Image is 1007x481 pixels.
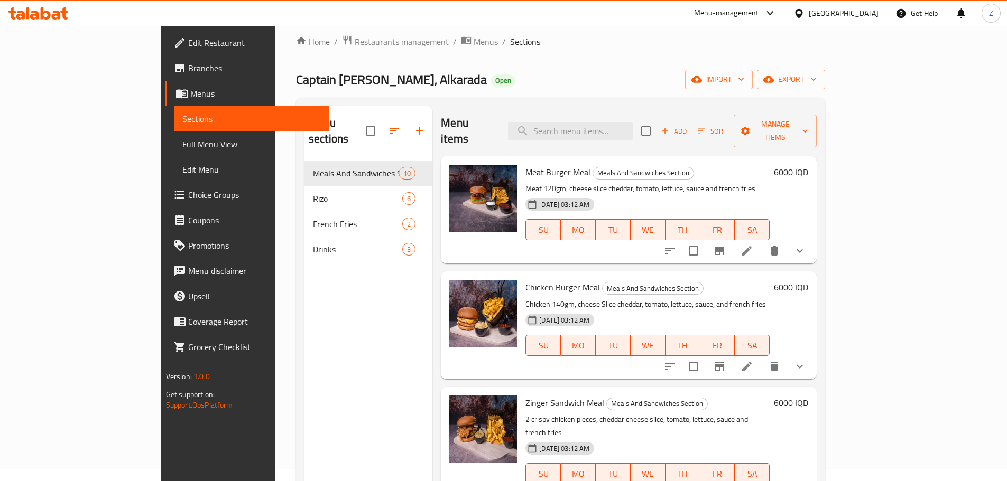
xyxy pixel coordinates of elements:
a: Edit Restaurant [165,30,329,55]
span: Grocery Checklist [188,341,320,353]
span: Coupons [188,214,320,227]
span: 3 [403,244,415,254]
a: Full Menu View [174,131,329,157]
span: SA [739,222,765,238]
a: Coverage Report [165,309,329,334]
button: Branch-specific-item [707,354,732,379]
span: Captain [PERSON_NAME], Alkarada [296,68,487,91]
span: [DATE] 03:12 AM [535,200,594,210]
span: Coverage Report [188,315,320,328]
p: Chicken 140gm, cheese Slice cheddar, tomato, lettuce, sauce, and french fries [525,298,770,311]
button: Manage items [734,115,817,147]
button: WE [631,219,666,240]
span: WE [635,338,661,353]
span: Meat Burger Meal [525,164,590,180]
button: show more [787,238,812,263]
button: TU [596,335,631,356]
div: Meals And Sandwiches Section [606,398,708,410]
span: SU [530,222,557,238]
span: Chicken Burger Meal [525,279,600,295]
a: Coupons [165,208,329,233]
span: Sort sections [382,118,407,144]
button: FR [700,219,735,240]
span: Z [989,7,993,19]
img: Zinger Sandwich Meal [449,395,517,463]
span: Menus [474,35,498,48]
span: Sections [182,112,320,125]
button: MO [561,219,596,240]
a: Edit Menu [174,157,329,182]
span: Sections [510,35,540,48]
span: TH [670,222,696,238]
span: TH [670,338,696,353]
div: French Fries2 [304,211,432,237]
span: Rizo [313,192,402,205]
button: FR [700,335,735,356]
span: WE [635,222,661,238]
button: Branch-specific-item [707,238,732,263]
button: delete [762,238,787,263]
a: Branches [165,55,329,81]
h2: Menu sections [309,115,366,147]
button: sort-choices [657,238,682,263]
a: Upsell [165,284,329,309]
div: items [402,243,415,256]
a: Edit menu item [741,360,753,373]
span: FR [705,222,731,238]
span: Meals And Sandwiches Section [603,282,703,295]
a: Restaurants management [342,35,449,49]
span: Select all sections [359,120,382,142]
span: FR [705,338,731,353]
div: Menu-management [694,7,759,20]
h6: 6000 IQD [774,280,808,295]
a: Menu disclaimer [165,258,329,284]
div: Meals And Sandwiches Section [593,167,694,180]
span: 6 [403,194,415,204]
button: sort-choices [657,354,682,379]
span: SU [530,338,557,353]
div: items [402,218,415,230]
span: Zinger Sandwich Meal [525,395,604,411]
li: / [502,35,506,48]
span: SA [739,338,765,353]
span: MO [565,338,592,353]
a: Menus [165,81,329,106]
span: Open [491,76,515,85]
span: Full Menu View [182,138,320,150]
span: Edit Restaurant [188,36,320,49]
a: Promotions [165,233,329,258]
h2: Menu items [441,115,495,147]
h6: 6000 IQD [774,165,808,180]
button: SA [735,219,770,240]
nav: breadcrumb [296,35,825,49]
span: Menus [190,87,320,100]
span: TU [600,222,626,238]
div: Meals And Sandwiches Section [602,282,704,295]
span: [DATE] 03:12 AM [535,444,594,454]
button: export [757,70,825,89]
button: TH [666,219,700,240]
a: Edit menu item [741,244,753,257]
button: TH [666,335,700,356]
img: Meat Burger Meal [449,165,517,232]
svg: Show Choices [793,360,806,373]
a: Sections [174,106,329,131]
span: Edit Menu [182,163,320,176]
span: Select to update [682,240,705,262]
li: / [334,35,338,48]
p: Meat 120gm, cheese slice cheddar, tomato, lettuce, sauce and french fries [525,182,770,195]
div: Open [491,74,515,87]
a: Choice Groups [165,182,329,208]
span: TU [600,338,626,353]
span: Meals And Sandwiches Section [593,167,694,179]
p: 2 crispy chicken pieces, cheddar cheese slice, tomato, lettuce, sauce and french fries [525,413,770,439]
button: TU [596,219,631,240]
span: Promotions [188,239,320,252]
span: 10 [399,168,415,178]
span: Sort [698,125,727,137]
span: Drinks [313,243,402,256]
button: SU [525,219,561,240]
button: Sort [695,123,729,139]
